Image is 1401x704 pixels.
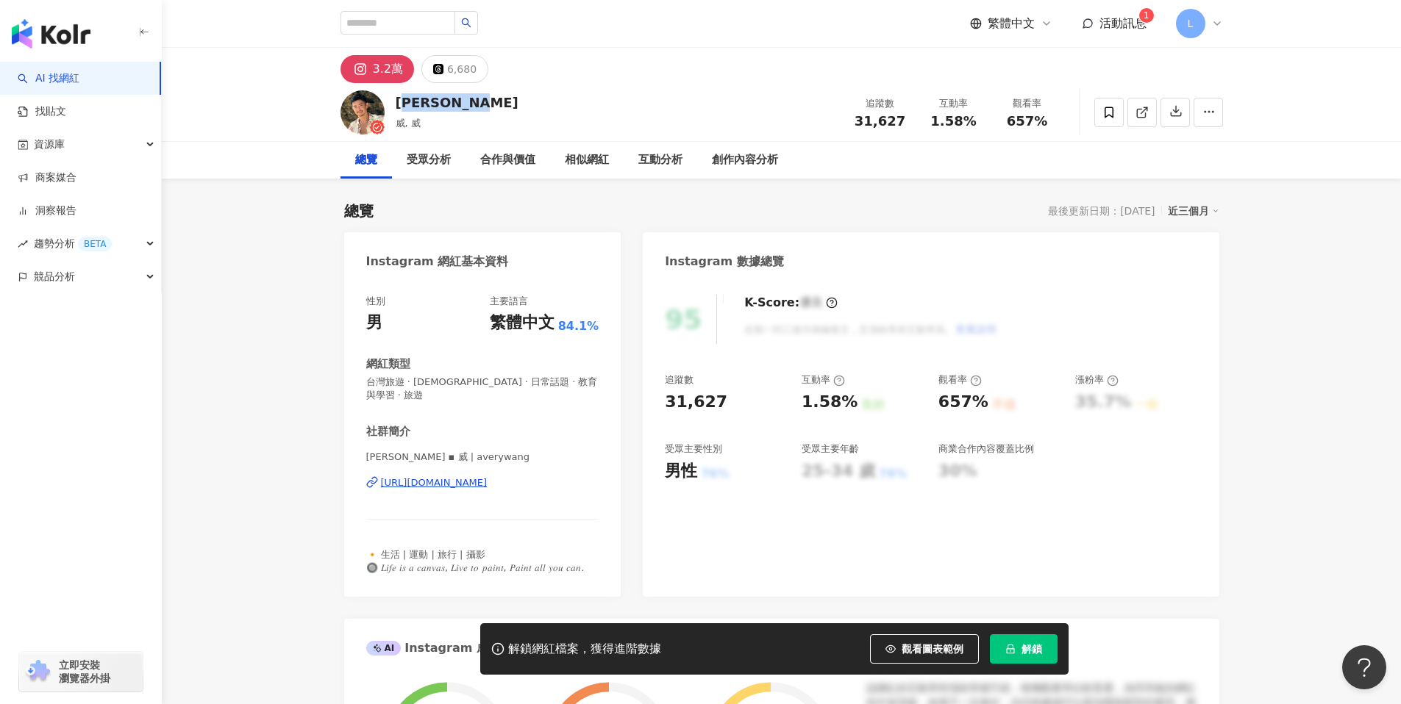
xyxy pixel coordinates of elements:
[366,476,599,489] a: [URL][DOMAIN_NAME]
[480,151,535,169] div: 合作與價值
[870,634,979,664] button: 觀看圖表範例
[802,442,859,456] div: 受眾主要年齡
[18,104,66,119] a: 找貼文
[59,658,110,685] span: 立即安裝 瀏覽器外掛
[18,170,76,185] a: 商案媒合
[665,391,727,414] div: 31,627
[447,59,477,79] div: 6,680
[490,312,555,334] div: 繁體中文
[396,118,421,129] span: 威, 威
[852,96,908,111] div: 追蹤數
[34,260,75,293] span: 競品分析
[1188,15,1194,32] span: L
[341,90,385,134] img: KOL Avatar
[78,237,112,251] div: BETA
[665,442,722,456] div: 受眾主要性別
[344,201,374,221] div: 總覽
[341,55,414,83] button: 3.2萬
[638,151,682,169] div: 互動分析
[396,93,518,112] div: [PERSON_NAME]
[802,373,845,387] div: 互動率
[18,204,76,218] a: 洞察報告
[490,295,528,308] div: 主要語言
[1005,644,1016,654] span: lock
[34,227,112,260] span: 趨勢分析
[366,356,410,372] div: 網紅類型
[926,96,982,111] div: 互動率
[34,128,65,161] span: 資源庫
[744,295,838,311] div: K-Score :
[1022,643,1042,655] span: 解鎖
[366,312,382,334] div: 男
[19,652,143,692] a: chrome extension立即安裝 瀏覽器外掛
[1144,10,1149,21] span: 1
[18,239,28,249] span: rise
[373,59,403,79] div: 3.2萬
[366,424,410,439] div: 社群簡介
[938,442,1034,456] div: 商業合作內容覆蓋比例
[1099,16,1147,30] span: 活動訊息
[366,376,599,402] span: 台灣旅遊 · [DEMOGRAPHIC_DATA] · 日常話題 · 教育與學習 · 旅遊
[1048,205,1155,217] div: 最後更新日期：[DATE]
[1075,373,1119,387] div: 漲粉率
[855,113,905,129] span: 31,627
[12,19,90,49] img: logo
[24,660,52,683] img: chrome extension
[508,642,661,657] div: 解鎖網紅檔案，獲得進階數據
[366,295,385,308] div: 性別
[665,373,694,387] div: 追蹤數
[938,373,982,387] div: 觀看率
[999,96,1055,111] div: 觀看率
[938,391,988,414] div: 657%
[565,151,609,169] div: 相似網紅
[421,55,488,83] button: 6,680
[461,18,471,28] span: search
[1139,8,1154,23] sup: 1
[1007,114,1048,129] span: 657%
[366,254,509,270] div: Instagram 網紅基本資料
[366,450,599,464] span: [PERSON_NAME] ▪︎ 威 | averywang
[665,460,697,483] div: 男性
[18,71,79,86] a: searchAI 找網紅
[1168,201,1219,220] div: 近三個月
[381,476,488,489] div: [URL][DOMAIN_NAME]
[355,151,377,169] div: 總覽
[988,15,1035,32] span: 繁體中文
[802,391,858,414] div: 1.58%
[712,151,778,169] div: 創作內容分析
[558,318,599,334] span: 84.1%
[902,643,963,655] span: 觀看圖表範例
[990,634,1058,664] button: 解鎖
[407,151,451,169] div: 受眾分析
[366,549,585,573] span: 🔸️ 生活 | 運動 | 旅行 | 攝影 🔘 𝐿𝑖𝑓𝑒 𝑖𝑠 𝑎 𝑐𝑎𝑛𝑣𝑎𝑠, 𝐿𝑖𝑣𝑒 𝑡𝑜 𝑝𝑎𝑖𝑛𝑡, 𝑃𝑎𝑖𝑛𝑡 𝑎𝑙𝑙 𝑦𝑜𝑢 𝑐𝑎𝑛.
[930,114,976,129] span: 1.58%
[665,254,784,270] div: Instagram 數據總覽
